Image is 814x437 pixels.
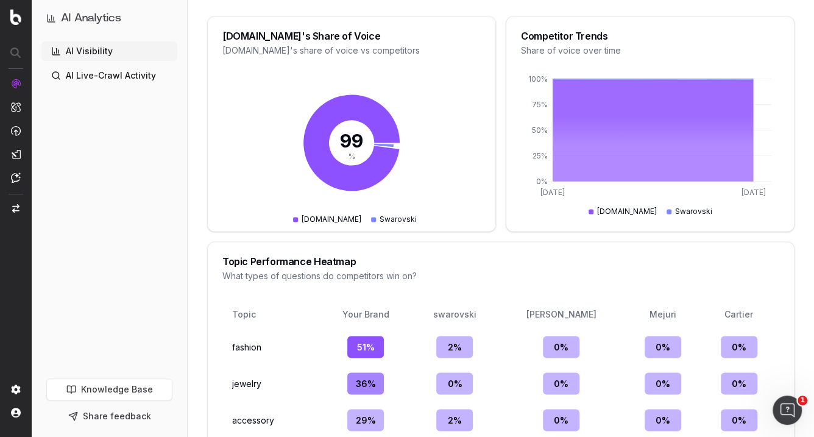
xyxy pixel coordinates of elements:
[543,409,579,431] div: 0 %
[293,215,361,224] div: [DOMAIN_NAME]
[11,408,21,417] img: My account
[536,176,548,185] tspan: 0%
[222,44,481,57] div: [DOMAIN_NAME]'s share of voice vs competitors
[589,207,657,216] div: [DOMAIN_NAME]
[645,336,681,358] div: 0 %
[46,10,172,27] button: AI Analytics
[41,41,177,61] a: AI Visibility
[528,74,548,83] tspan: 100%
[11,385,21,394] img: Setting
[721,409,757,431] div: 0 %
[521,31,779,41] div: Competitor Trends
[227,404,317,436] td: accessory
[721,372,757,394] div: 0 %
[46,378,172,400] a: Knowledge Base
[227,331,317,363] td: fashion
[645,409,681,431] div: 0 %
[741,188,766,197] tspan: [DATE]
[227,368,317,399] td: jewelry
[11,79,21,88] img: Analytics
[11,126,21,136] img: Activation
[667,207,712,216] div: Swarovski
[798,396,807,405] span: 1
[11,149,21,159] img: Studio
[533,151,548,160] tspan: 25%
[436,372,473,394] div: 0 %
[773,396,802,425] iframe: Intercom live chat
[327,308,405,320] div: Your Brand
[436,336,473,358] div: 2 %
[505,308,617,320] div: [PERSON_NAME]
[12,204,19,213] img: Switch project
[419,308,491,320] div: swarovski
[543,372,579,394] div: 0 %
[543,336,579,358] div: 0 %
[532,125,548,134] tspan: 50%
[632,308,693,320] div: Mejuri
[222,257,779,266] div: Topic Performance Heatmap
[222,31,481,41] div: [DOMAIN_NAME]'s Share of Voice
[521,44,779,57] div: Share of voice over time
[347,372,384,394] div: 36 %
[645,372,681,394] div: 0 %
[349,152,355,161] tspan: %
[436,409,473,431] div: 2 %
[232,308,271,320] div: Topic
[540,188,565,197] tspan: [DATE]
[347,409,384,431] div: 29 %
[41,66,177,85] a: AI Live-Crawl Activity
[61,10,121,27] h1: AI Analytics
[371,215,417,224] div: Swarovski
[11,102,21,112] img: Intelligence
[11,172,21,183] img: Assist
[708,308,770,320] div: Cartier
[347,336,384,358] div: 51 %
[10,9,21,25] img: Botify logo
[222,270,779,282] div: What types of questions do competitors win on?
[46,405,172,427] button: Share feedback
[532,99,548,108] tspan: 75%
[721,336,757,358] div: 0 %
[340,130,363,152] tspan: 99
